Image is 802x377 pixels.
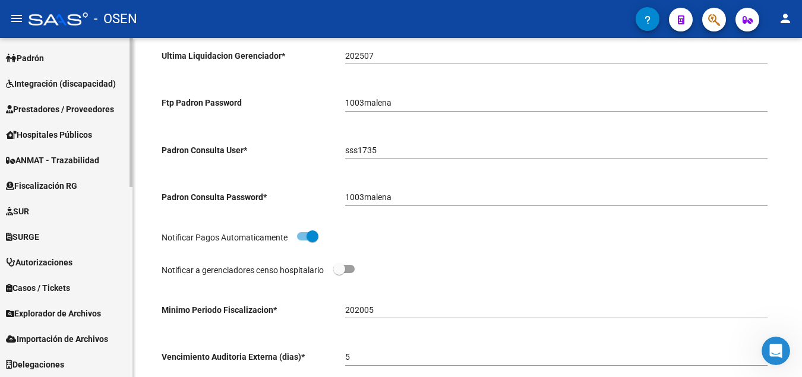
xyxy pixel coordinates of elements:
[6,230,39,243] span: SURGE
[10,11,24,26] mat-icon: menu
[6,179,77,192] span: Fiscalización RG
[778,11,792,26] mat-icon: person
[762,337,790,365] iframe: Intercom live chat
[162,49,345,62] p: Ultima Liquidacion Gerenciador
[162,191,345,204] p: Padron Consulta Password
[162,144,345,157] p: Padron Consulta User
[6,307,101,320] span: Explorador de Archivos
[6,281,70,294] span: Casos / Tickets
[6,103,114,116] span: Prestadores / Proveedores
[6,128,92,141] span: Hospitales Públicos
[6,77,116,90] span: Integración (discapacidad)
[162,350,345,363] p: Vencimiento Auditoria Externa (dias)
[162,233,288,242] span: Notificar Pagos Automaticamente
[6,256,72,269] span: Autorizaciones
[6,154,99,167] span: ANMAT - Trazabilidad
[162,303,345,316] p: Minimo Periodo Fiscalizacion
[6,205,29,218] span: SUR
[6,332,108,346] span: Importación de Archivos
[94,6,137,32] span: - OSEN
[162,96,345,109] p: Ftp Padron Password
[162,265,324,275] span: Notificar a gerenciadores censo hospitalario
[6,358,64,371] span: Delegaciones
[6,52,44,65] span: Padrón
